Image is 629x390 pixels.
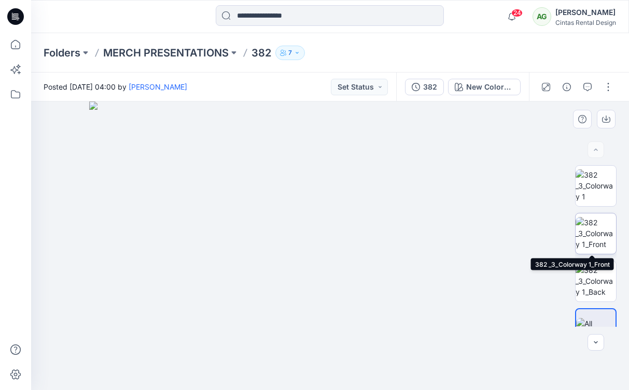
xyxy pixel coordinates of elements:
[44,81,187,92] span: Posted [DATE] 04:00 by
[288,47,292,59] p: 7
[576,318,616,340] img: All colorways
[576,169,616,202] img: 382 _3_Colorway 1
[423,81,437,93] div: 382
[251,46,271,60] p: 382
[511,9,523,17] span: 24
[555,6,616,19] div: [PERSON_NAME]
[129,82,187,91] a: [PERSON_NAME]
[44,46,80,60] a: Folders
[466,81,514,93] div: New Colorway
[89,102,570,390] img: eyJhbGciOiJIUzI1NiIsImtpZCI6IjAiLCJzbHQiOiJzZXMiLCJ0eXAiOiJKV1QifQ.eyJkYXRhIjp7InR5cGUiOiJzdG9yYW...
[576,265,616,297] img: 382 _3_Colorway 1_Back
[405,79,444,95] button: 382
[533,7,551,26] div: AG
[555,19,616,26] div: Cintas Rental Design
[275,46,305,60] button: 7
[576,217,616,250] img: 382 _3_Colorway 1_Front
[448,79,521,95] button: New Colorway
[558,79,575,95] button: Details
[103,46,229,60] a: MERCH PRESENTATIONS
